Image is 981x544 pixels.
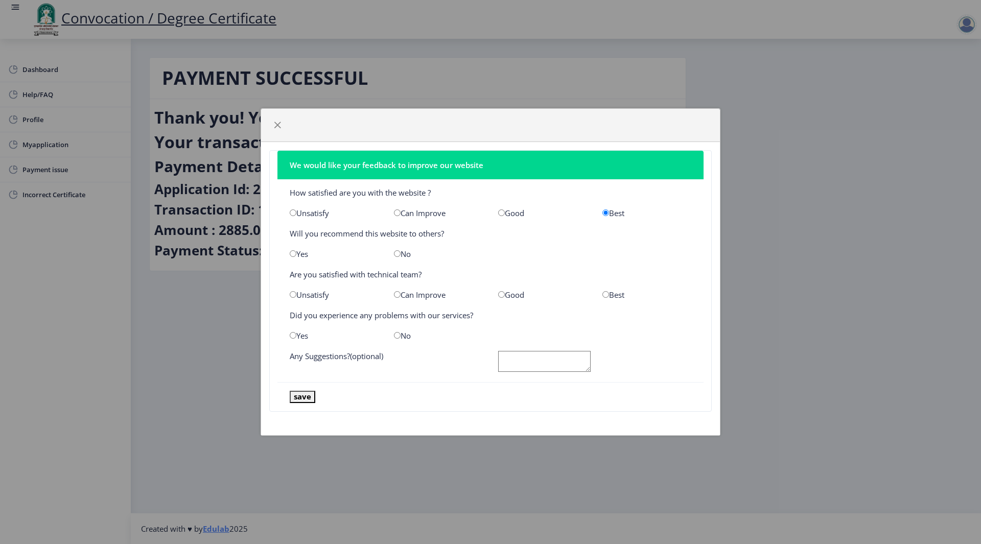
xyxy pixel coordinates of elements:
div: Yes [282,249,386,259]
div: Can Improve [386,208,491,218]
div: Are you satisfied with technical team? [282,269,699,279]
div: Can Improve [386,290,491,300]
div: Unsatisfy [282,208,386,218]
div: No [386,330,491,341]
nb-card-header: We would like your feedback to improve our website [277,151,704,179]
div: No [386,249,491,259]
div: Good [491,208,595,218]
div: Best [595,208,699,218]
div: Best [595,290,699,300]
div: Yes [282,330,386,341]
div: Good [491,290,595,300]
div: How satisfied are you with the website ? [282,187,699,198]
div: Did you experience any problems with our services? [282,310,699,320]
div: Any Suggestions?(optional) [282,351,491,374]
div: Unsatisfy [282,290,386,300]
button: save [290,391,315,403]
div: Will you recommend this website to others? [282,228,699,239]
